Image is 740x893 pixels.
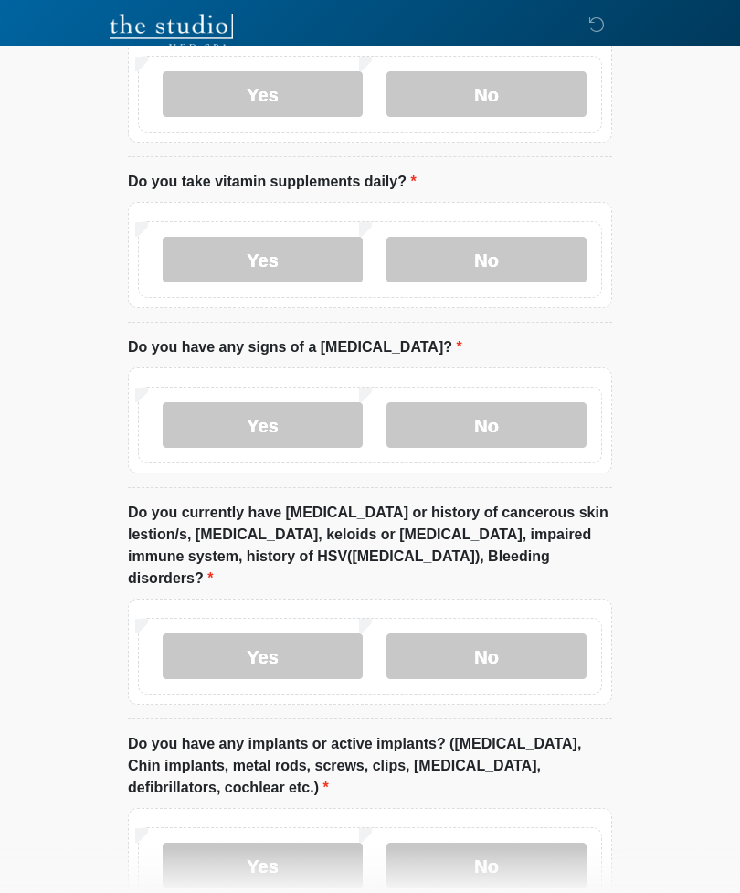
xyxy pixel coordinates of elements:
[386,402,587,448] label: No
[163,237,363,282] label: Yes
[128,336,462,358] label: Do you have any signs of a [MEDICAL_DATA]?
[128,171,417,193] label: Do you take vitamin supplements daily?
[386,237,587,282] label: No
[386,71,587,117] label: No
[163,633,363,679] label: Yes
[386,633,587,679] label: No
[163,71,363,117] label: Yes
[386,843,587,888] label: No
[163,843,363,888] label: Yes
[163,402,363,448] label: Yes
[128,733,612,799] label: Do you have any implants or active implants? ([MEDICAL_DATA], Chin implants, metal rods, screws, ...
[110,14,233,50] img: The Studio Med Spa Logo
[128,502,612,590] label: Do you currently have [MEDICAL_DATA] or history of cancerous skin lestion/s, [MEDICAL_DATA], kelo...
